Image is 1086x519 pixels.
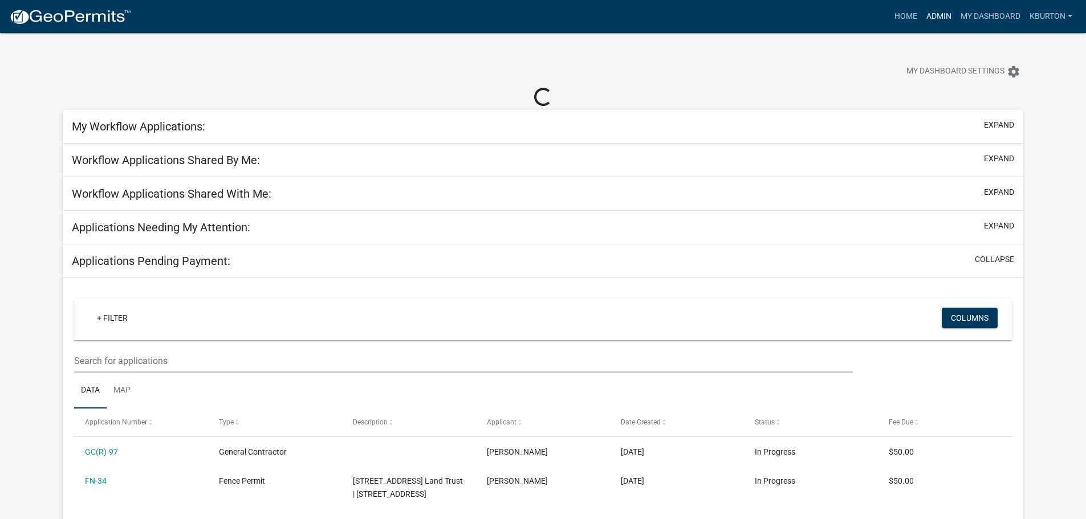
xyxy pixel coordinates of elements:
[219,447,287,456] span: General Contractor
[984,153,1014,165] button: expand
[975,254,1014,265] button: collapse
[984,119,1014,131] button: expand
[889,447,914,456] span: $50.00
[353,476,463,498] span: 2246 West State Road 18 Land Trust | 2246 W STATE ROAD 18
[621,476,644,485] span: 08/26/2025
[755,447,795,456] span: In Progress
[74,373,107,409] a: Data
[85,476,107,485] a: FN-34
[755,418,775,426] span: Status
[88,308,137,328] a: + Filter
[72,187,271,201] h5: Workflow Applications Shared With Me:
[342,408,476,436] datatable-header-cell: Description
[743,408,877,436] datatable-header-cell: Status
[889,418,913,426] span: Fee Due
[1007,65,1020,79] i: settings
[74,408,208,436] datatable-header-cell: Application Number
[107,373,137,409] a: Map
[984,220,1014,232] button: expand
[72,220,250,234] h5: Applications Needing My Attention:
[72,153,260,167] h5: Workflow Applications Shared By Me:
[74,349,852,373] input: Search for applications
[487,447,548,456] span: Jean C Varga
[755,476,795,485] span: In Progress
[889,476,914,485] span: $50.00
[1025,6,1077,27] a: kburton
[208,408,342,436] datatable-header-cell: Type
[890,6,922,27] a: Home
[984,186,1014,198] button: expand
[610,408,744,436] datatable-header-cell: Date Created
[476,408,610,436] datatable-header-cell: Applicant
[85,447,118,456] a: GC(R)-97
[219,418,234,426] span: Type
[487,476,548,485] span: Autumn schaeffner
[219,476,265,485] span: Fence Permit
[621,418,661,426] span: Date Created
[922,6,956,27] a: Admin
[906,65,1004,79] span: My Dashboard Settings
[85,418,147,426] span: Application Number
[353,418,388,426] span: Description
[72,254,230,268] h5: Applications Pending Payment:
[956,6,1025,27] a: My Dashboard
[72,120,205,133] h5: My Workflow Applications:
[942,308,998,328] button: Columns
[897,60,1030,83] button: My Dashboard Settingssettings
[487,418,516,426] span: Applicant
[621,447,644,456] span: 09/12/2025
[877,408,1011,436] datatable-header-cell: Fee Due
